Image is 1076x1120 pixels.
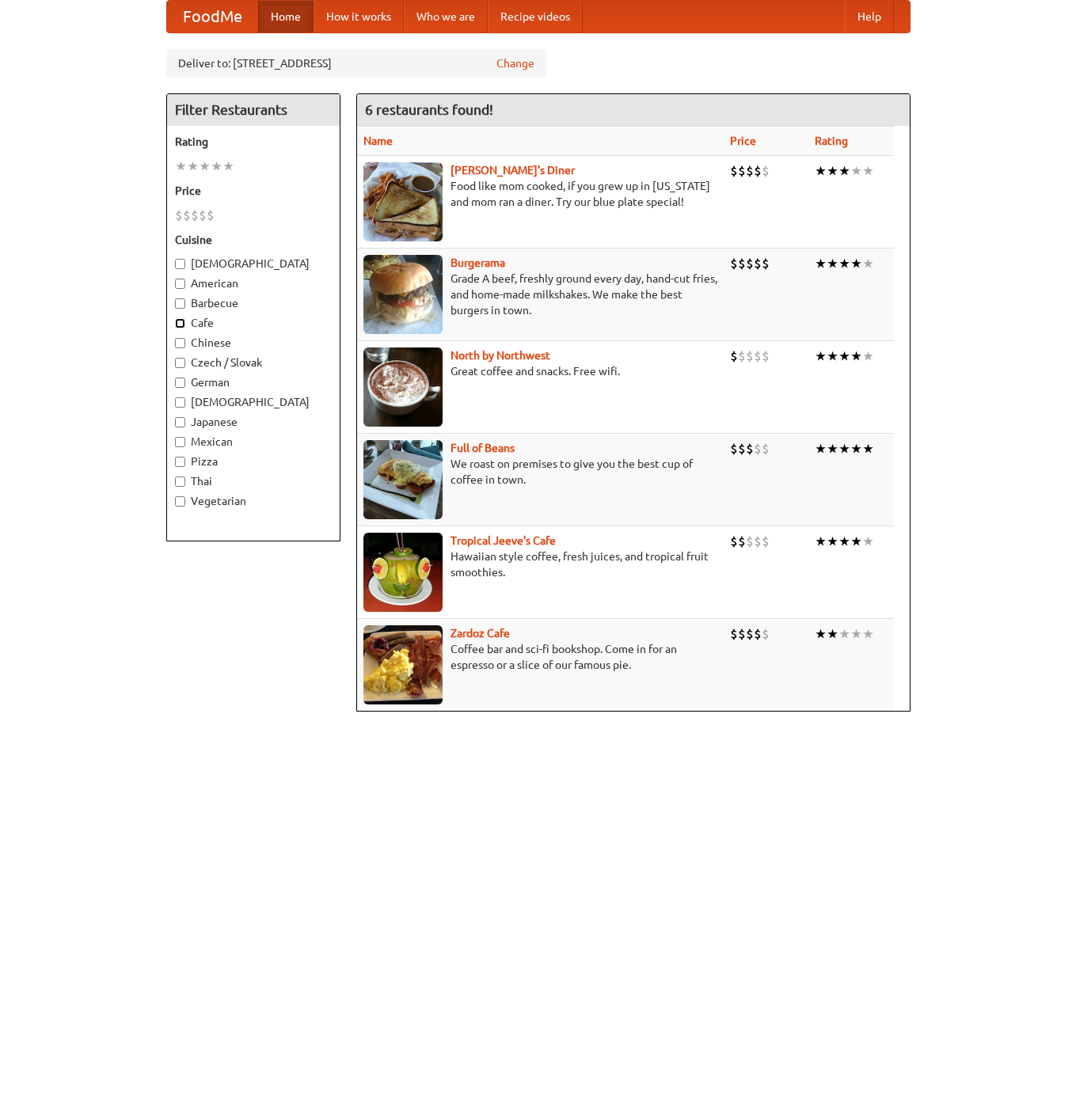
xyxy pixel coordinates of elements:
[451,256,505,269] a: Burgerama
[175,454,332,469] label: Pizza
[175,358,185,368] input: Czech / Slovak
[175,232,332,248] h5: Cuisine
[167,94,340,126] h4: Filter Restaurants
[730,135,756,147] a: Price
[746,162,754,180] li: $
[738,347,746,365] li: $
[754,162,762,180] li: $
[815,255,827,272] li: ★
[175,338,185,348] input: Chinese
[175,397,185,408] input: [DEMOGRAPHIC_DATA]
[183,207,191,224] li: $
[363,625,443,704] img: zardoz.jpg
[211,158,222,175] li: ★
[762,255,770,272] li: $
[451,534,556,547] a: Tropical Jeeve's Cafe
[762,533,770,550] li: $
[738,162,746,180] li: $
[314,1,404,32] a: How it works
[451,164,575,177] a: [PERSON_NAME]'s Diner
[175,476,185,487] input: Thai
[451,349,550,362] a: North by Northwest
[363,641,717,673] p: Coffee bar and sci-fi bookshop. Come in for an espresso or a slice of our famous pie.
[175,279,185,289] input: American
[175,473,332,489] label: Thai
[762,625,770,643] li: $
[175,183,332,199] h5: Price
[746,440,754,457] li: $
[451,627,510,640] a: Zardoz Cafe
[845,1,894,32] a: Help
[762,440,770,457] li: $
[175,259,185,269] input: [DEMOGRAPHIC_DATA]
[815,162,827,180] li: ★
[746,347,754,365] li: $
[175,374,332,390] label: German
[191,207,199,224] li: $
[363,456,717,488] p: We roast on premises to give you the best cup of coffee in town.
[175,378,185,388] input: German
[850,533,862,550] li: ★
[222,158,234,175] li: ★
[754,625,762,643] li: $
[850,162,862,180] li: ★
[175,394,332,410] label: [DEMOGRAPHIC_DATA]
[175,414,332,430] label: Japanese
[850,440,862,457] li: ★
[862,347,874,365] li: ★
[175,295,332,311] label: Barbecue
[838,625,850,643] li: ★
[730,347,738,365] li: $
[365,102,493,117] ng-pluralize: 6 restaurants found!
[175,298,185,309] input: Barbecue
[762,162,770,180] li: $
[258,1,314,32] a: Home
[838,533,850,550] li: ★
[187,158,199,175] li: ★
[850,347,862,365] li: ★
[730,440,738,457] li: $
[827,255,838,272] li: ★
[827,162,838,180] li: ★
[838,440,850,457] li: ★
[207,207,215,224] li: $
[363,440,443,519] img: beans.jpg
[363,255,443,334] img: burgerama.jpg
[175,417,185,427] input: Japanese
[815,440,827,457] li: ★
[166,49,546,78] div: Deliver to: [STREET_ADDRESS]
[175,315,332,331] label: Cafe
[175,256,332,271] label: [DEMOGRAPHIC_DATA]
[363,533,443,612] img: jeeves.jpg
[850,255,862,272] li: ★
[175,437,185,447] input: Mexican
[175,496,185,507] input: Vegetarian
[175,318,185,328] input: Cafe
[815,135,848,147] a: Rating
[815,347,827,365] li: ★
[496,55,534,71] a: Change
[762,347,770,365] li: $
[754,255,762,272] li: $
[451,442,515,454] a: Full of Beans
[363,135,393,147] a: Name
[175,335,332,351] label: Chinese
[827,533,838,550] li: ★
[862,255,874,272] li: ★
[175,434,332,450] label: Mexican
[730,625,738,643] li: $
[827,347,838,365] li: ★
[850,625,862,643] li: ★
[862,533,874,550] li: ★
[175,355,332,370] label: Czech / Slovak
[175,275,332,291] label: American
[199,207,207,224] li: $
[404,1,488,32] a: Who we are
[730,255,738,272] li: $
